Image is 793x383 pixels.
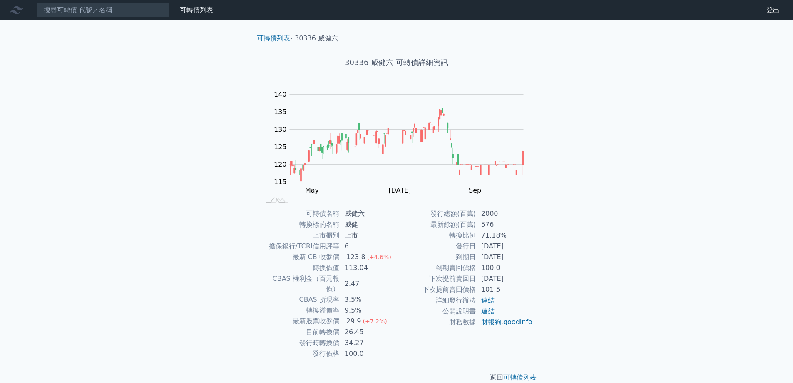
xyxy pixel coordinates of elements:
tspan: Sep [469,186,481,194]
tspan: [DATE] [388,186,411,194]
td: 上市 [340,230,397,241]
td: 目前轉換價 [260,327,340,338]
div: 123.8 [345,252,367,262]
h1: 30336 威健六 可轉債詳細資訊 [250,57,543,68]
td: 100.0 [340,348,397,359]
td: 113.04 [340,263,397,273]
td: 101.5 [476,284,533,295]
td: CBAS 折現率 [260,294,340,305]
td: 發行時轉換價 [260,338,340,348]
td: 發行總額(百萬) [397,208,476,219]
td: 轉換溢價率 [260,305,340,316]
input: 搜尋可轉債 代號／名稱 [37,3,170,17]
td: 威健 [340,219,397,230]
td: 26.45 [340,327,397,338]
td: 100.0 [476,263,533,273]
a: 可轉債列表 [503,373,537,381]
td: 詳細發行辦法 [397,295,476,306]
tspan: 140 [274,90,287,98]
td: 擔保銀行/TCRI信用評等 [260,241,340,252]
tspan: 115 [274,178,287,186]
td: 3.5% [340,294,397,305]
td: 公開說明書 [397,306,476,317]
td: 34.27 [340,338,397,348]
a: 登出 [760,3,786,17]
g: Chart [269,90,536,194]
td: 可轉債名稱 [260,208,340,219]
td: 最新 CB 收盤價 [260,252,340,263]
a: 連結 [481,307,495,315]
a: 財報狗 [481,318,501,326]
li: 30336 威健六 [295,33,338,43]
tspan: 135 [274,108,287,116]
td: 財務數據 [397,317,476,328]
tspan: May [305,186,318,194]
td: [DATE] [476,241,533,252]
span: (+7.2%) [363,318,387,325]
td: 發行價格 [260,348,340,359]
span: (+4.6%) [367,254,391,260]
td: 威健六 [340,208,397,219]
div: 29.9 [345,316,363,326]
td: 下次提前賣回價格 [397,284,476,295]
td: 最新餘額(百萬) [397,219,476,230]
td: 9.5% [340,305,397,316]
td: 71.18% [476,230,533,241]
iframe: Chat Widget [751,343,793,383]
td: 轉換價值 [260,263,340,273]
td: 發行日 [397,241,476,252]
td: 最新股票收盤價 [260,316,340,327]
td: 下次提前賣回日 [397,273,476,284]
td: 轉換標的名稱 [260,219,340,230]
tspan: 125 [274,143,287,151]
a: 可轉債列表 [180,6,213,14]
td: , [476,317,533,328]
td: 2000 [476,208,533,219]
a: 可轉債列表 [257,34,290,42]
td: 轉換比例 [397,230,476,241]
td: 上市櫃別 [260,230,340,241]
td: CBAS 權利金（百元報價） [260,273,340,294]
li: › [257,33,293,43]
a: 連結 [481,296,495,304]
tspan: 130 [274,125,287,133]
td: 到期賣回價格 [397,263,476,273]
td: [DATE] [476,273,533,284]
td: [DATE] [476,252,533,263]
td: 6 [340,241,397,252]
td: 576 [476,219,533,230]
td: 到期日 [397,252,476,263]
p: 返回 [250,373,543,383]
td: 2.47 [340,273,397,294]
a: goodinfo [503,318,532,326]
tspan: 120 [274,160,287,168]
